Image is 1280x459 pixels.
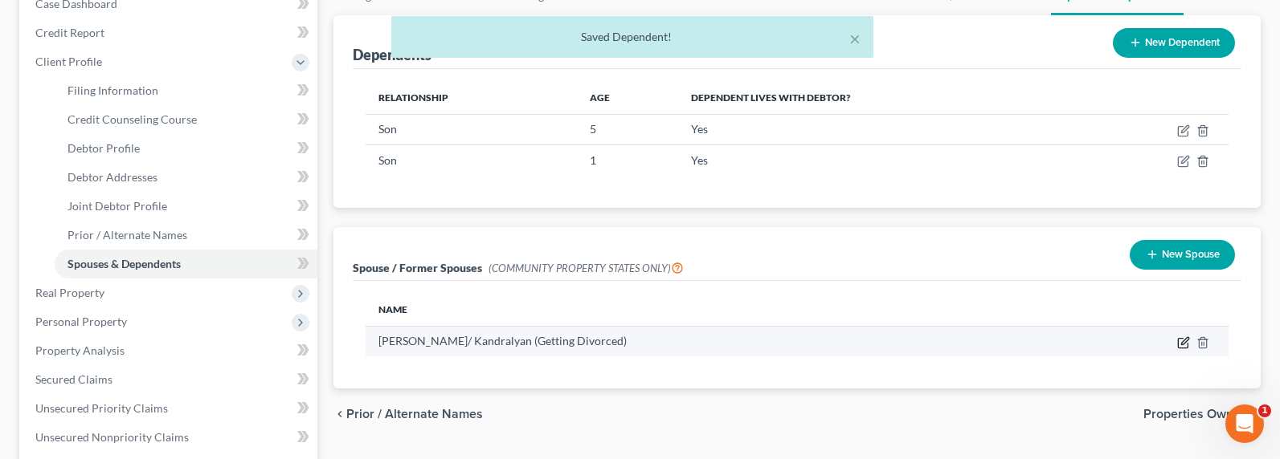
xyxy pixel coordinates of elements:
span: Client Profile [35,55,102,68]
td: 1 [577,145,678,176]
a: Credit Counseling Course [55,105,317,134]
div: Saved Dependent! [404,29,861,45]
a: Secured Claims [22,365,317,394]
th: Dependent lives with debtor? [678,82,1086,114]
span: Joint Debtor Profile [67,199,167,213]
a: Debtor Addresses [55,163,317,192]
a: Filing Information [55,76,317,105]
td: Yes [678,114,1086,144]
th: Name [366,294,1065,326]
button: × [849,29,861,48]
iframe: Intercom live chat [1225,404,1264,443]
span: Properties Owned [1143,408,1248,420]
span: Property Analysis [35,343,125,357]
th: Age [577,82,678,114]
a: Property Analysis [22,336,317,365]
span: Unsecured Nonpriority Claims [35,430,189,444]
td: [PERSON_NAME]/ Kandralyan (Getting Divorced) [366,326,1065,356]
button: New Spouse [1130,240,1235,270]
span: Secured Claims [35,372,112,386]
td: Son [366,114,577,144]
span: (COMMUNITY PROPERTY STATES ONLY) [489,262,684,274]
a: Debtor Profile [55,134,317,163]
span: Real Property [35,286,104,299]
button: Properties Owned chevron_right [1143,408,1261,420]
span: 1 [1258,404,1271,417]
span: Prior / Alternate Names [346,408,483,420]
a: Unsecured Priority Claims [22,394,317,423]
i: chevron_left [333,408,346,420]
button: chevron_left Prior / Alternate Names [333,408,483,420]
td: Son [366,145,577,176]
a: Prior / Alternate Names [55,221,317,250]
a: Joint Debtor Profile [55,192,317,221]
span: Unsecured Priority Claims [35,401,168,415]
span: Credit Counseling Course [67,112,197,126]
span: Filing Information [67,83,158,97]
a: Unsecured Nonpriority Claims [22,423,317,452]
span: Spouses & Dependents [67,257,181,270]
span: Debtor Profile [67,141,140,155]
span: Spouse / Former Spouses [353,261,482,274]
span: Personal Property [35,315,127,328]
td: 5 [577,114,678,144]
span: Prior / Alternate Names [67,228,187,242]
a: Spouses & Dependents [55,250,317,278]
span: Debtor Addresses [67,170,157,184]
th: Relationship [366,82,577,114]
td: Yes [678,145,1086,176]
